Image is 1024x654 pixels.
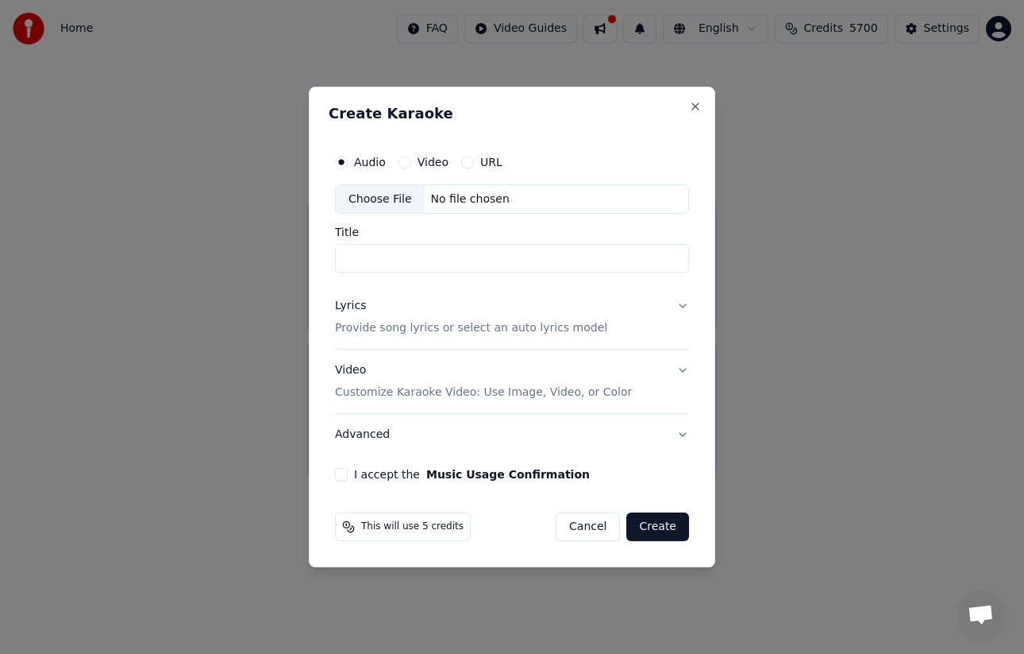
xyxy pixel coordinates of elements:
[335,299,366,315] div: Lyrics
[354,469,590,480] label: I accept the
[335,321,607,337] p: Provide song lyrics or select an auto lyrics model
[556,513,620,541] button: Cancel
[480,157,502,168] label: URL
[335,227,689,238] label: Title
[335,414,689,455] button: Advanced
[335,286,689,350] button: LyricsProvide song lyrics or select an auto lyrics model
[418,157,448,168] label: Video
[425,192,516,207] div: No file chosen
[626,513,689,541] button: Create
[335,363,632,401] div: Video
[335,350,689,414] button: VideoCustomize Karaoke Video: Use Image, Video, or Color
[354,157,386,168] label: Audio
[426,469,590,480] button: I accept the
[336,185,425,214] div: Choose File
[329,106,695,121] h2: Create Karaoke
[335,385,632,401] p: Customize Karaoke Video: Use Image, Video, or Color
[361,520,464,533] span: This will use 5 credits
